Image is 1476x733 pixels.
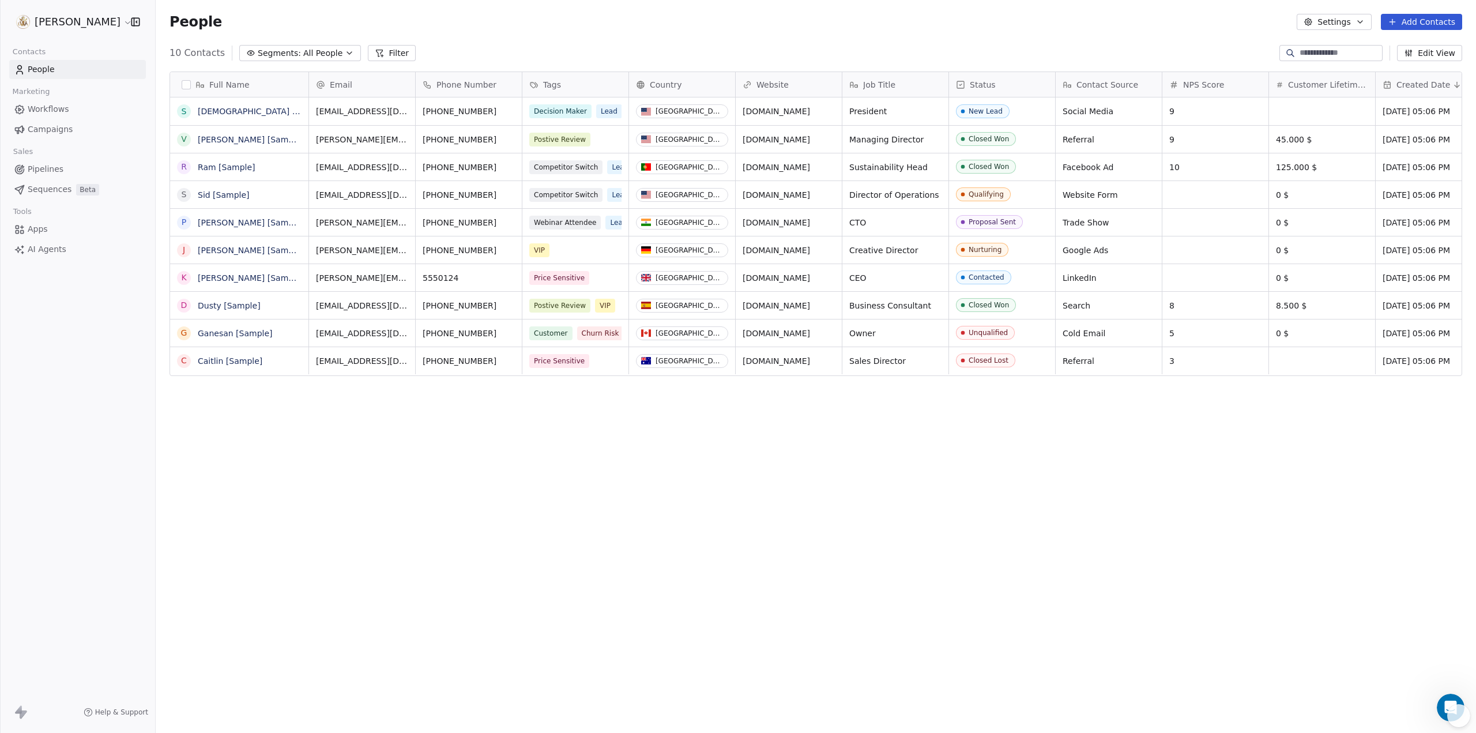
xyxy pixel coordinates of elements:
a: Ram [Sample] [198,163,255,172]
span: [EMAIL_ADDRESS][DOMAIN_NAME] [316,106,408,117]
a: [PERSON_NAME] [Sample] [198,273,304,283]
img: Profile image for Harinder [23,18,46,42]
a: [DEMOGRAPHIC_DATA] [Sample] [198,107,329,116]
span: Trade Show [1063,217,1155,228]
span: Social Media [1063,106,1155,117]
a: [DOMAIN_NAME] [743,356,810,366]
p: How can we help? [23,121,208,141]
span: Segments: [258,47,301,59]
div: NPS Score [1162,72,1268,97]
span: Managing Director [849,134,942,145]
span: [PHONE_NUMBER] [423,106,515,117]
div: [GEOGRAPHIC_DATA] [656,302,723,310]
span: [EMAIL_ADDRESS][DOMAIN_NAME] [316,300,408,311]
span: 9 [1169,106,1262,117]
span: Customer Lifetime Value [1288,79,1368,91]
img: Profile image for Mrinal [67,18,90,42]
span: [PHONE_NUMBER] [423,161,515,173]
div: G [181,327,187,339]
span: 5550124 [423,272,515,284]
a: Dusty [Sample] [198,301,261,310]
span: Website Form [1063,189,1155,201]
a: Pipelines [9,160,146,179]
button: Add Contacts [1381,14,1462,30]
span: [EMAIL_ADDRESS][DOMAIN_NAME] [316,161,408,173]
button: Settings [1297,14,1371,30]
div: [GEOGRAPHIC_DATA] [656,191,723,199]
span: Search [1063,300,1155,311]
span: Decision Maker [529,104,592,118]
div: Customer Lifetime Value [1269,72,1375,97]
span: Google Ads [1063,245,1155,256]
span: Price Sensitive [529,271,589,285]
span: [DATE] 05:06 PM [1383,272,1475,284]
span: 0 $ [1276,328,1368,339]
span: Job Title [863,79,895,91]
span: Contact Source [1076,79,1138,91]
span: Tools [8,203,36,220]
span: [PERSON_NAME][EMAIL_ADDRESS][DOMAIN_NAME] [316,134,408,145]
div: Contacted [969,273,1004,281]
a: Workflows [9,100,146,119]
span: Beta [76,184,99,196]
span: [PHONE_NUMBER] [423,134,515,145]
span: [PHONE_NUMBER] [423,300,515,311]
span: Created Date [1396,79,1450,91]
span: All People [303,47,342,59]
span: [PHONE_NUMBER] [423,217,515,228]
button: Help [154,360,231,406]
span: 10 Contacts [170,46,225,60]
div: Status [949,72,1055,97]
span: Price Sensitive [529,354,589,368]
span: Contacts [7,43,51,61]
a: [DOMAIN_NAME] [743,107,810,116]
span: Email [330,79,352,91]
span: 9 [1169,134,1262,145]
div: Qualifying [969,190,1004,198]
a: [DOMAIN_NAME] [743,163,810,172]
div: Full Name [170,72,308,97]
span: Apps [28,223,48,235]
span: Sales Director [849,355,942,367]
span: Referral [1063,134,1155,145]
span: [PHONE_NUMBER] [423,355,515,367]
div: P [182,216,186,228]
span: People [28,63,55,76]
div: C [181,355,187,367]
span: Customer [529,326,573,340]
div: V [181,133,187,145]
div: Website [736,72,842,97]
a: [PERSON_NAME] [Sample] [198,218,304,227]
div: Country [629,72,735,97]
span: 0 $ [1276,217,1368,228]
iframe: Intercom live chat [1437,694,1464,721]
a: [DOMAIN_NAME] [743,135,810,144]
span: Home [25,389,51,397]
span: Messages [96,389,135,397]
span: [PHONE_NUMBER] [423,189,515,201]
span: Marketing [7,83,55,100]
span: [PERSON_NAME][EMAIL_ADDRESS][DOMAIN_NAME] [316,217,408,228]
a: Campaigns [9,120,146,139]
span: [DATE] 05:06 PM [1383,106,1475,117]
div: [GEOGRAPHIC_DATA] [656,357,723,365]
button: Filter [368,45,416,61]
div: [GEOGRAPHIC_DATA] [656,219,723,227]
div: D [181,299,187,311]
span: Competitor Switch [529,160,603,174]
span: Postive Review [529,133,590,146]
div: [GEOGRAPHIC_DATA] [656,163,723,171]
span: Phone Number [436,79,496,91]
span: 0 $ [1276,245,1368,256]
a: Apps [9,220,146,239]
span: Postive Review [529,299,590,313]
span: [PERSON_NAME][EMAIL_ADDRESS][DOMAIN_NAME] [316,245,408,256]
span: Business Consultant [849,300,942,311]
div: New Lead [969,107,1003,115]
span: [EMAIL_ADDRESS][DOMAIN_NAME] [316,355,408,367]
span: VIP [529,243,549,257]
span: [DATE] 05:06 PM [1383,245,1475,256]
span: [DATE] 05:06 PM [1383,161,1475,173]
span: Sales [8,143,38,160]
div: Tags [522,72,628,97]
